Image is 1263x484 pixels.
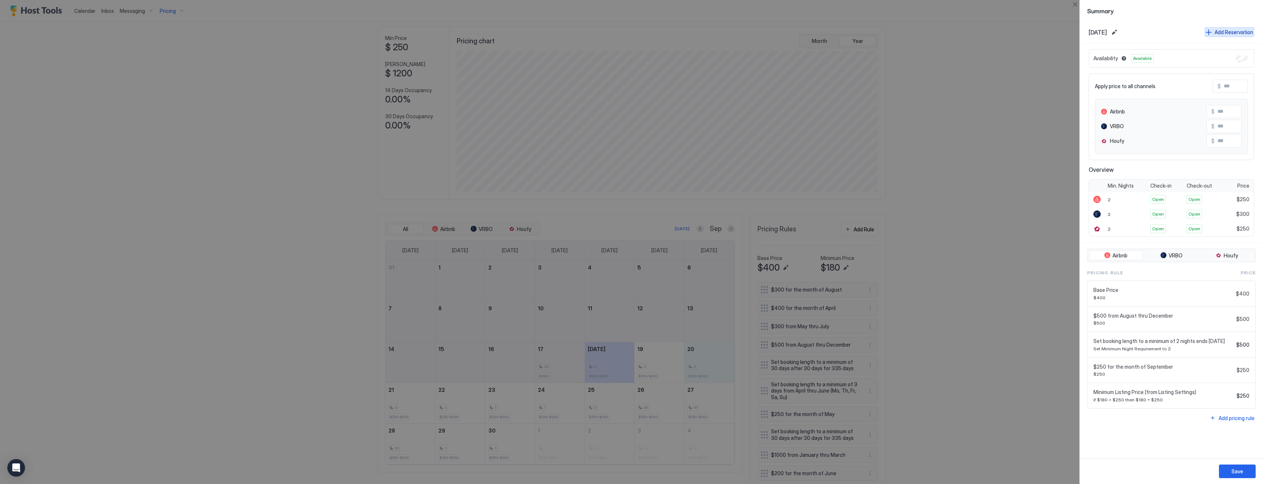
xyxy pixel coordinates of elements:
[1089,250,1143,261] button: Airbnb
[1219,465,1256,478] button: Save
[1110,123,1124,130] span: VRBO
[1224,252,1238,259] span: Houfy
[1150,183,1172,189] span: Check-in
[1108,197,1111,202] span: 2
[1144,250,1198,261] button: VRBO
[1209,413,1256,423] button: Add pricing rule
[1188,196,1200,203] span: Open
[1187,183,1212,189] span: Check-out
[1152,196,1164,203] span: Open
[1237,196,1249,203] span: $250
[1237,225,1249,232] span: $250
[1108,183,1134,189] span: Min. Nights
[1093,397,1234,402] span: if $180 > $250 then $180 = $250
[1110,28,1119,37] button: Edit date range
[1236,316,1249,322] span: $500
[1188,211,1200,217] span: Open
[1087,270,1123,276] span: Pricing Rule
[1110,108,1125,115] span: Airbnb
[1152,225,1164,232] span: Open
[1093,55,1118,62] span: Availability
[1237,393,1249,399] span: $250
[7,459,25,477] div: Open Intercom Messenger
[1112,252,1128,259] span: Airbnb
[1087,6,1256,15] span: Summary
[1093,364,1234,370] span: $250 for the month of September
[1211,123,1215,130] span: $
[1236,342,1249,348] span: $500
[1211,138,1215,144] span: $
[1093,313,1233,319] span: $500 from August thru December
[1237,183,1249,189] span: Price
[1087,249,1256,263] div: tab-group
[1093,389,1234,395] span: Minimum Listing Price (from Listing Settings)
[1236,290,1249,297] span: $400
[1219,414,1255,422] div: Add pricing rule
[1089,166,1254,173] span: Overview
[1093,320,1233,326] span: $500
[1110,138,1124,144] span: Houfy
[1231,467,1243,475] div: Save
[1089,29,1107,36] span: [DATE]
[1236,211,1249,217] span: $300
[1133,55,1152,62] span: Available
[1093,338,1233,344] span: Set booking length to a minimum of 2 nights ends [DATE]
[1200,250,1254,261] button: Houfy
[1169,252,1183,259] span: VRBO
[1188,225,1200,232] span: Open
[1152,211,1164,217] span: Open
[1205,27,1254,37] button: Add Reservation
[1119,54,1128,63] button: Blocked dates override all pricing rules and remain unavailable until manually unblocked
[1211,108,1215,115] span: $
[1093,371,1234,377] span: $250
[1093,287,1233,293] span: Base Price
[1217,83,1221,90] span: $
[1093,346,1233,351] span: Set Minimum Night Requirement to 2
[1241,270,1256,276] span: Price
[1093,295,1233,300] span: $400
[1095,83,1155,90] span: Apply price to all channels
[1215,28,1253,36] div: Add Reservation
[1237,367,1249,373] span: $250
[1108,226,1111,232] span: 2
[1108,212,1111,217] span: 2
